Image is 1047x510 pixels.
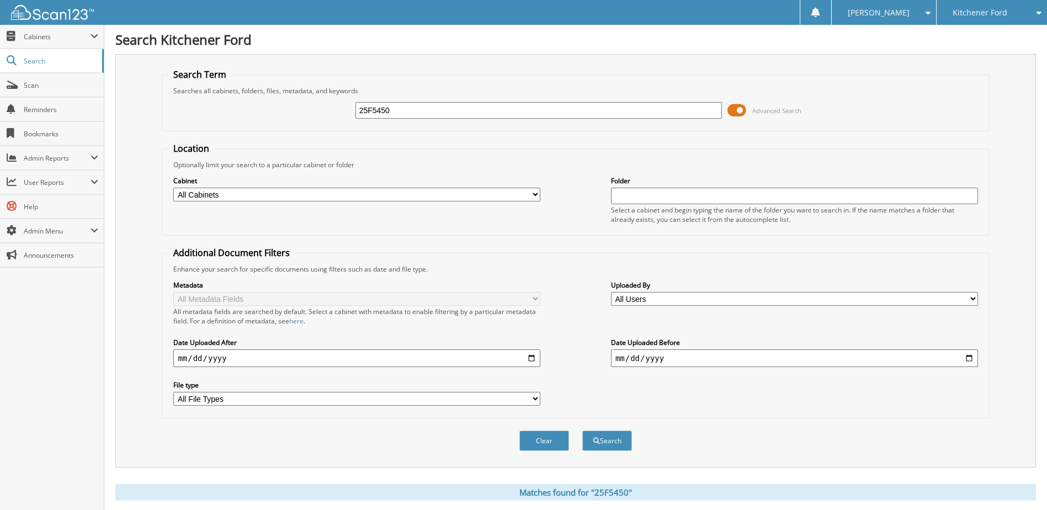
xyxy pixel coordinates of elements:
[24,32,91,41] span: Cabinets
[24,251,98,260] span: Announcements
[611,280,978,290] label: Uploaded By
[168,68,232,81] legend: Search Term
[115,30,1036,49] h1: Search Kitchener Ford
[582,431,632,451] button: Search
[173,338,540,347] label: Date Uploaded After
[24,105,98,114] span: Reminders
[848,9,910,16] span: [PERSON_NAME]
[168,264,983,274] div: Enhance your search for specific documents using filters such as date and file type.
[168,142,215,155] legend: Location
[173,176,540,185] label: Cabinet
[24,226,91,236] span: Admin Menu
[24,178,91,187] span: User Reports
[24,129,98,139] span: Bookmarks
[289,316,304,326] a: here
[173,380,540,390] label: File type
[611,205,978,224] div: Select a cabinet and begin typing the name of the folder you want to search in. If the name match...
[611,338,978,347] label: Date Uploaded Before
[168,160,983,169] div: Optionally limit your search to a particular cabinet or folder
[611,176,978,185] label: Folder
[24,81,98,90] span: Scan
[173,280,540,290] label: Metadata
[115,484,1036,501] div: Matches found for "25F5450"
[173,349,540,367] input: start
[24,202,98,211] span: Help
[173,307,540,326] div: All metadata fields are searched by default. Select a cabinet with metadata to enable filtering b...
[24,56,97,66] span: Search
[611,349,978,367] input: end
[953,9,1007,16] span: Kitchener Ford
[168,86,983,95] div: Searches all cabinets, folders, files, metadata, and keywords
[752,107,801,115] span: Advanced Search
[168,247,295,259] legend: Additional Document Filters
[519,431,569,451] button: Clear
[24,153,91,163] span: Admin Reports
[11,5,94,20] img: scan123-logo-white.svg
